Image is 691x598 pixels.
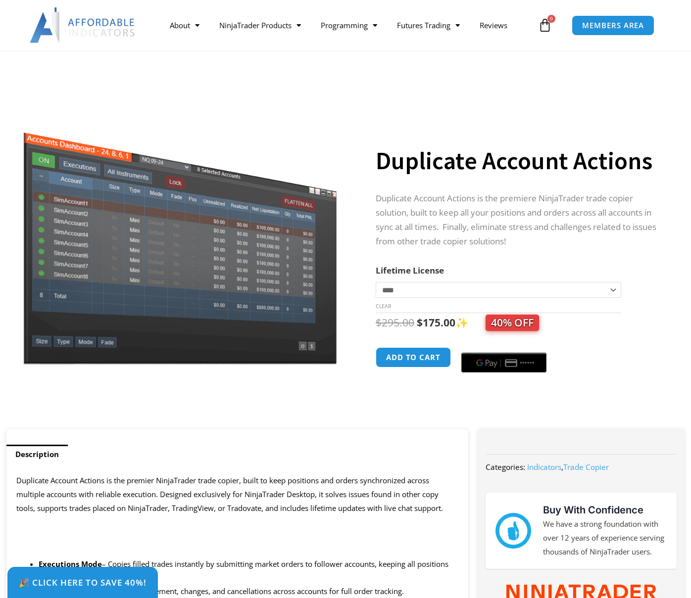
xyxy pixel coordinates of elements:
img: mark thumbs good 43913 | Affordable Indicators – NinjaTrader [495,513,531,549]
a: Futures Trading [387,14,470,37]
p: Duplicate Account Actions is the premiere NinjaTrader trade copier solution, built to keep all yo... [376,191,665,249]
bdi: 175.00 [417,316,455,329]
a: Programming [311,14,387,37]
span: , [527,462,609,472]
b: Executions Mode [39,559,102,569]
a: Reviews [470,14,517,37]
span: Duplicate Account Actions is the premier NinjaTrader trade copier, built to keep positions and or... [16,475,443,513]
a: About [160,14,209,37]
span: 0 [547,15,555,23]
text: •••••• [520,360,535,367]
a: MEMBERS AREA [572,15,654,36]
p: We have a strong foundation with over 12 years of experience serving thousands of NinjaTrader users. [543,517,667,559]
a: Clear options [376,303,391,310]
strong: NinjaTrader Trade Copier Features and Benefits [16,518,262,532]
nav: Menu [160,14,536,37]
button: Add to cart [376,347,451,368]
span: – Copies filled trades instantly by submitting market orders to follower accounts, keeping all po... [39,559,448,583]
img: LogoAI | Affordable Indicators – NinjaTrader [30,7,136,43]
h1: Duplicate Account Actions [376,143,665,178]
span: 🎉 Click Here to save 40%! [19,578,147,587]
bdi: 295.00 [376,316,414,329]
h3: Buy With Confidence [543,503,667,517]
a: Trade Copier [563,462,609,472]
span: MEMBERS AREA [582,22,644,29]
span: $ [376,316,382,329]
span: $ [417,316,423,329]
img: Screenshot 2024-08-26 15414455555 [21,112,339,365]
a: Description [6,445,68,464]
button: Buy with GPay [461,353,546,372]
span: ✨ [455,316,539,329]
a: 0 [523,11,567,40]
a: Indicators [527,462,561,472]
span: Categories: [486,462,525,472]
a: 🎉 Click Here to save 40%! [7,567,158,598]
iframe: Secure payment input frame [459,346,548,347]
a: NinjaTrader Products [209,14,311,37]
span: 40% OFF [486,315,539,331]
label: Lifetime License [376,265,444,276]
